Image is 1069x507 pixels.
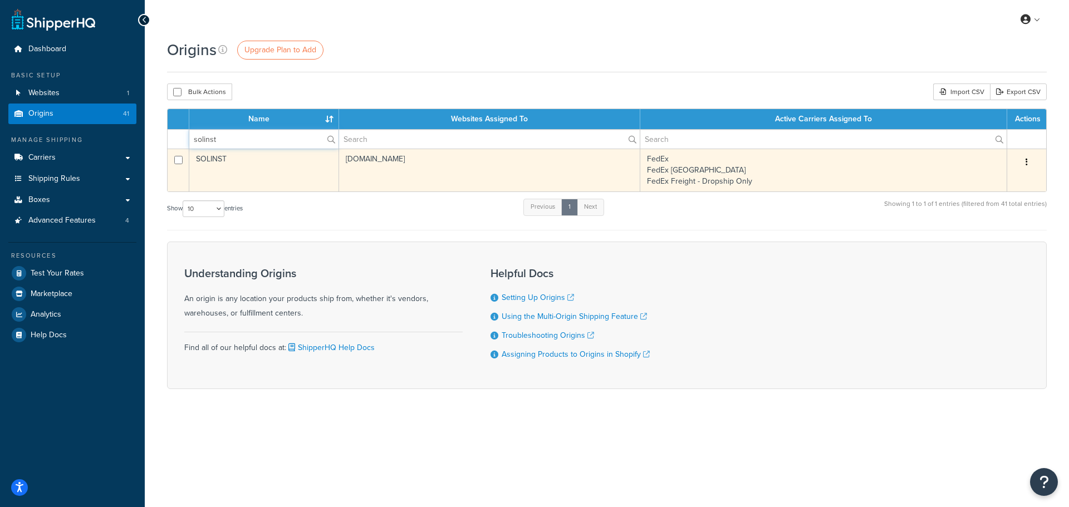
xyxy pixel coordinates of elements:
select: Showentries [183,200,224,217]
button: Bulk Actions [167,83,232,100]
a: Using the Multi-Origin Shipping Feature [502,311,647,322]
span: 1 [127,88,129,98]
a: ShipperHQ Home [12,8,95,31]
th: Actions [1007,109,1046,129]
a: Troubleshooting Origins [502,329,594,341]
div: Import CSV [933,83,990,100]
h1: Origins [167,39,217,61]
span: Upgrade Plan to Add [244,44,316,56]
input: Search [640,130,1007,149]
div: An origin is any location your products ship from, whether it's vendors, warehouses, or fulfillme... [184,267,463,321]
div: Basic Setup [8,71,136,80]
a: Shipping Rules [8,169,136,189]
th: Name : activate to sort column ascending [189,109,339,129]
td: FedEx FedEx [GEOGRAPHIC_DATA] FedEx Freight - Dropship Only [640,149,1007,191]
span: Carriers [28,153,56,163]
span: Origins [28,109,53,119]
a: Marketplace [8,284,136,304]
a: Carriers [8,147,136,168]
span: Websites [28,88,60,98]
a: Previous [523,199,562,215]
a: Next [577,199,604,215]
span: Help Docs [31,331,67,340]
span: Dashboard [28,45,66,54]
div: Resources [8,251,136,260]
span: Advanced Features [28,216,96,225]
td: SOLINST [189,149,339,191]
a: Analytics [8,304,136,324]
th: Websites Assigned To [339,109,640,129]
h3: Understanding Origins [184,267,463,279]
a: Dashboard [8,39,136,60]
input: Search [339,130,640,149]
button: Open Resource Center [1030,468,1058,496]
a: ShipperHQ Help Docs [286,342,375,353]
li: Origins [8,104,136,124]
div: Manage Shipping [8,135,136,145]
li: Advanced Features [8,210,136,231]
div: Showing 1 to 1 of 1 entries (filtered from 41 total entries) [884,198,1047,221]
a: Assigning Products to Origins in Shopify [502,348,650,360]
a: Test Your Rates [8,263,136,283]
a: Help Docs [8,325,136,345]
a: 1 [561,199,578,215]
span: Shipping Rules [28,174,80,184]
a: Websites 1 [8,83,136,104]
a: Export CSV [990,83,1047,100]
a: Advanced Features 4 [8,210,136,231]
a: Setting Up Origins [502,292,574,303]
div: Find all of our helpful docs at: [184,332,463,355]
th: Active Carriers Assigned To [640,109,1007,129]
span: Analytics [31,310,61,319]
a: Upgrade Plan to Add [237,41,323,60]
span: Boxes [28,195,50,205]
label: Show entries [167,200,243,217]
li: Websites [8,83,136,104]
td: [DOMAIN_NAME] [339,149,640,191]
a: Boxes [8,190,136,210]
input: Search [189,130,339,149]
a: Origins 41 [8,104,136,124]
h3: Helpful Docs [491,267,650,279]
span: 4 [125,216,129,225]
span: 41 [123,109,129,119]
span: Marketplace [31,289,72,299]
span: Test Your Rates [31,269,84,278]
